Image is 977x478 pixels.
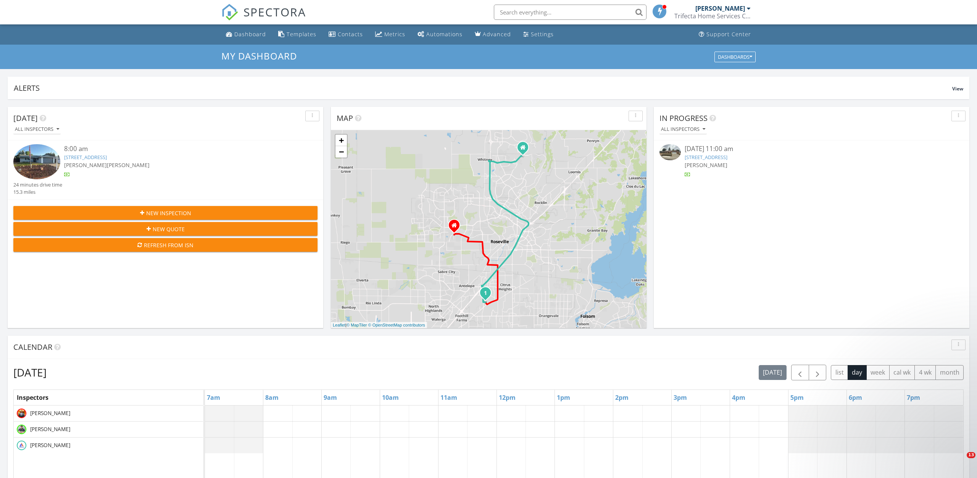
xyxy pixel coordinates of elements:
[414,27,466,42] a: Automations (Basic)
[730,391,747,404] a: 4pm
[555,391,572,404] a: 1pm
[674,12,751,20] div: Trifecta Home Services Corp.
[809,365,827,380] button: Next day
[13,144,60,179] img: 9508319%2Fcover_photos%2FRRRgCQOci4g9lLDAfEly%2Fsmall.jpg
[19,241,311,249] div: Refresh from ISN
[335,146,347,158] a: Zoom out
[15,127,59,132] div: All Inspectors
[531,31,554,38] div: Settings
[439,391,459,404] a: 11am
[523,147,527,152] div: 904 Mirage Ln, Rocklin CA 95765
[380,391,401,404] a: 10am
[13,342,52,352] span: Calendar
[788,391,806,404] a: 5pm
[322,391,339,404] a: 9am
[889,365,915,380] button: cal wk
[14,83,952,93] div: Alerts
[64,154,107,161] a: [STREET_ADDRESS]
[848,365,867,380] button: day
[685,144,938,154] div: [DATE] 11:00 am
[866,365,890,380] button: week
[914,365,936,380] button: 4 wk
[483,31,511,38] div: Advanced
[696,27,754,42] a: Support Center
[335,135,347,146] a: Zoom in
[17,393,48,402] span: Inspectors
[718,54,752,60] div: Dashboards
[146,209,191,217] span: New Inspection
[221,10,306,26] a: SPECTORA
[243,4,306,20] span: SPECTORA
[706,31,751,38] div: Support Center
[384,31,405,38] div: Metrics
[13,206,318,220] button: New Inspection
[13,238,318,252] button: Refresh from ISN
[472,27,514,42] a: Advanced
[275,27,319,42] a: Templates
[659,144,681,160] img: 9545399%2Fcover_photos%2F96qVk7XBjOohrJFnZKPZ%2Fsmall.jpg
[426,31,463,38] div: Automations
[967,452,975,458] span: 13
[520,27,557,42] a: Settings
[714,52,756,62] button: Dashboards
[659,113,708,123] span: In Progress
[17,425,26,434] img: 20240704_025043930_ios.jpg
[368,323,425,327] a: © OpenStreetMap contributors
[333,323,345,327] a: Leaflet
[234,31,266,38] div: Dashboard
[659,144,964,178] a: [DATE] 11:00 am [STREET_ADDRESS] [PERSON_NAME]
[661,127,705,132] div: All Inspectors
[13,144,318,196] a: 8:00 am [STREET_ADDRESS] [PERSON_NAME][PERSON_NAME] 24 minutes drive time 15.3 miles
[17,409,26,418] img: charles.jpg
[29,409,72,417] span: [PERSON_NAME]
[685,154,727,161] a: [STREET_ADDRESS]
[454,225,459,230] div: 1608 Grouse Run Cir, Roseville CA 95747
[223,27,269,42] a: Dashboard
[905,391,922,404] a: 7pm
[205,391,222,404] a: 7am
[338,31,363,38] div: Contacts
[13,222,318,236] button: New Quote
[759,365,787,380] button: [DATE]
[107,161,150,169] span: [PERSON_NAME]
[64,144,292,154] div: 8:00 am
[221,50,297,62] span: My Dashboard
[287,31,316,38] div: Templates
[326,27,366,42] a: Contacts
[485,293,490,297] div: 6829 Kittery Ave, Citrus Heights, CA 95621
[29,425,72,433] span: [PERSON_NAME]
[935,365,964,380] button: month
[221,4,238,21] img: The Best Home Inspection Software - Spectora
[13,365,47,380] h2: [DATE]
[337,113,353,123] span: Map
[347,323,367,327] a: © MapTiler
[17,441,26,450] img: trifecta_36.jpg
[952,85,963,92] span: View
[372,27,408,42] a: Metrics
[497,391,518,404] a: 12pm
[613,391,630,404] a: 2pm
[64,161,107,169] span: [PERSON_NAME]
[13,181,62,188] div: 24 minutes drive time
[13,113,38,123] span: [DATE]
[29,441,72,449] span: [PERSON_NAME]
[153,225,185,233] span: New Quote
[13,124,61,135] button: All Inspectors
[847,391,864,404] a: 6pm
[494,5,646,20] input: Search everything...
[695,5,745,12] div: [PERSON_NAME]
[685,161,727,169] span: [PERSON_NAME]
[13,188,62,196] div: 15.3 miles
[484,291,487,296] i: 1
[951,452,969,470] iframe: Intercom live chat
[263,391,281,404] a: 8am
[831,365,848,380] button: list
[659,124,707,135] button: All Inspectors
[672,391,689,404] a: 3pm
[791,365,809,380] button: Previous day
[331,322,427,328] div: |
